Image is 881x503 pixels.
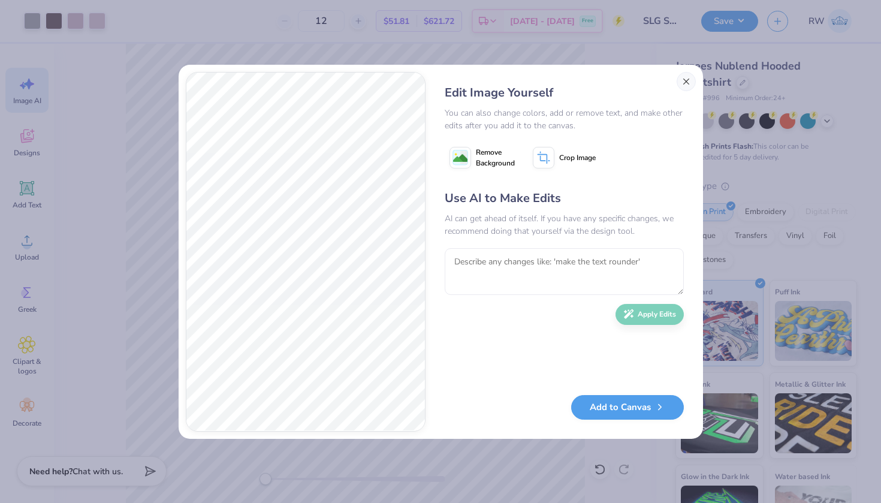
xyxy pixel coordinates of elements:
[476,147,515,168] span: Remove Background
[445,143,520,173] button: Remove Background
[571,395,684,420] button: Add to Canvas
[677,72,696,91] button: Close
[445,212,684,237] div: AI can get ahead of itself. If you have any specific changes, we recommend doing that yourself vi...
[559,152,596,163] span: Crop Image
[445,84,684,102] div: Edit Image Yourself
[445,107,684,132] div: You can also change colors, add or remove text, and make other edits after you add it to the canvas.
[528,143,603,173] button: Crop Image
[445,189,684,207] div: Use AI to Make Edits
